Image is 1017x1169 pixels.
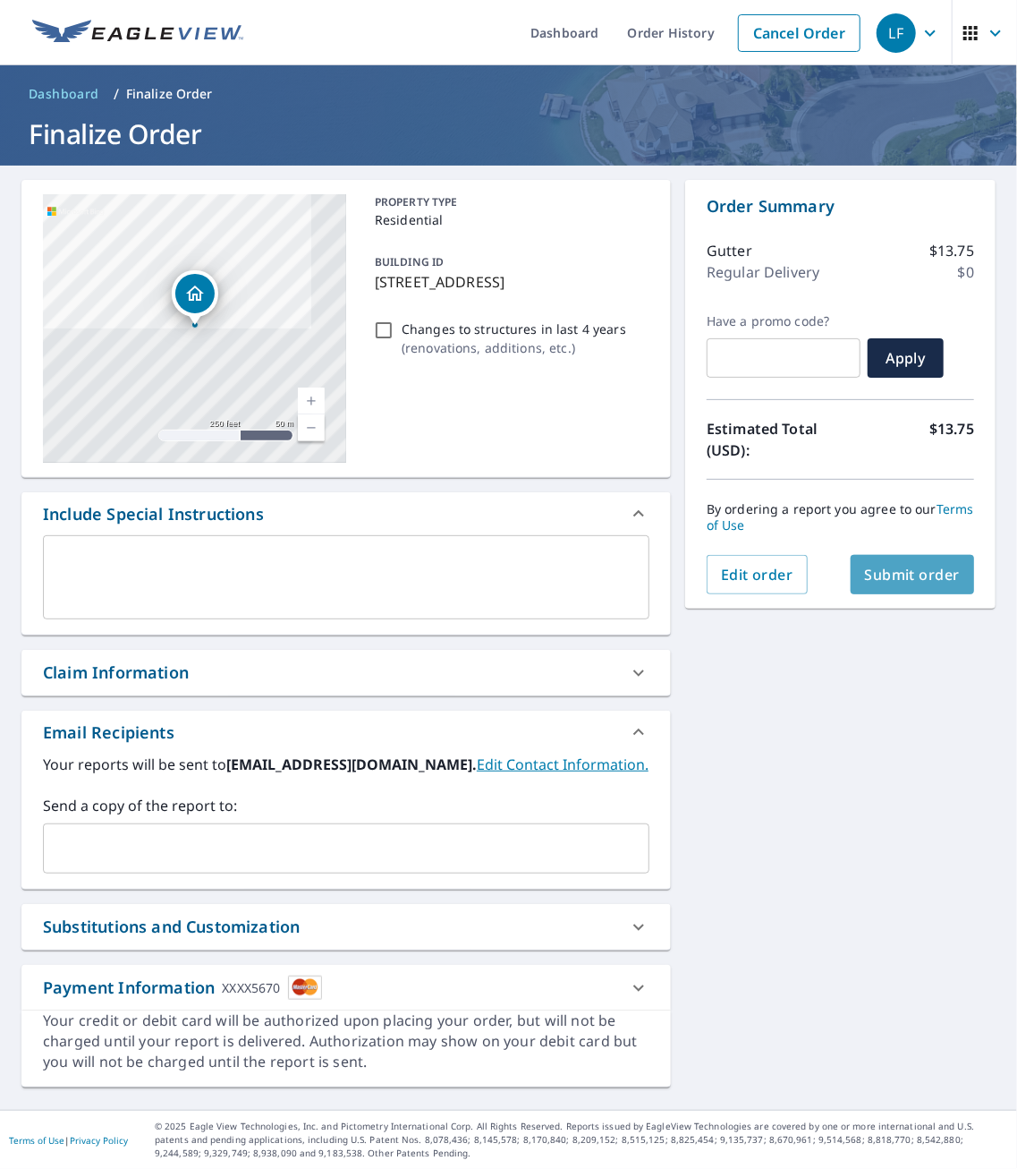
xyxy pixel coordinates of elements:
p: Order Summary [707,194,974,218]
b: [EMAIL_ADDRESS][DOMAIN_NAME]. [226,755,477,774]
div: Dropped pin, building 1, Residential property, 338 Golf Course Rd South Burlington, VT 05403 [172,270,218,326]
p: BUILDING ID [375,254,444,269]
div: LF [877,13,916,53]
div: XXXX5670 [222,976,280,1000]
p: By ordering a report you agree to our [707,501,974,533]
a: Current Level 17, Zoom In [298,388,325,414]
img: cardImage [288,976,322,1000]
p: [STREET_ADDRESS] [375,271,642,293]
div: Your credit or debit card will be authorized upon placing your order, but will not be charged unt... [43,1011,649,1072]
label: Have a promo code? [707,313,860,329]
span: Edit order [721,565,793,584]
img: EV Logo [32,20,243,47]
p: Regular Delivery [707,261,819,283]
span: Dashboard [29,85,99,103]
a: Terms of Use [707,500,974,533]
div: Email Recipients [21,711,671,754]
nav: breadcrumb [21,80,996,108]
div: Substitutions and Customization [43,915,300,939]
div: Payment Information [43,976,322,1000]
h1: Finalize Order [21,115,996,152]
a: Dashboard [21,80,106,108]
a: Terms of Use [9,1134,64,1147]
p: $0 [958,261,974,283]
div: Include Special Instructions [21,492,671,535]
p: $13.75 [929,418,974,461]
a: EditContactInfo [477,755,648,774]
a: Cancel Order [738,14,860,52]
label: Your reports will be sent to [43,754,649,775]
label: Send a copy of the report to: [43,795,649,816]
p: PROPERTY TYPE [375,194,642,210]
button: Apply [868,338,944,378]
div: Include Special Instructions [43,502,264,526]
a: Privacy Policy [70,1134,128,1147]
div: Payment InformationXXXX5670cardImage [21,965,671,1011]
a: Current Level 17, Zoom Out [298,414,325,441]
li: / [114,83,119,105]
span: Apply [882,348,929,368]
span: Submit order [865,565,961,584]
p: $13.75 [929,240,974,261]
p: ( renovations, additions, etc. ) [402,338,626,357]
p: © 2025 Eagle View Technologies, Inc. and Pictometry International Corp. All Rights Reserved. Repo... [155,1120,1008,1160]
p: Finalize Order [126,85,213,103]
p: Changes to structures in last 4 years [402,320,626,338]
p: | [9,1135,128,1146]
p: Gutter [707,240,752,261]
p: Residential [375,210,642,229]
button: Submit order [851,555,975,594]
div: Claim Information [43,661,189,685]
button: Edit order [707,555,808,594]
div: Email Recipients [43,721,174,745]
p: Estimated Total (USD): [707,418,841,461]
div: Claim Information [21,650,671,695]
div: Substitutions and Customization [21,904,671,950]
